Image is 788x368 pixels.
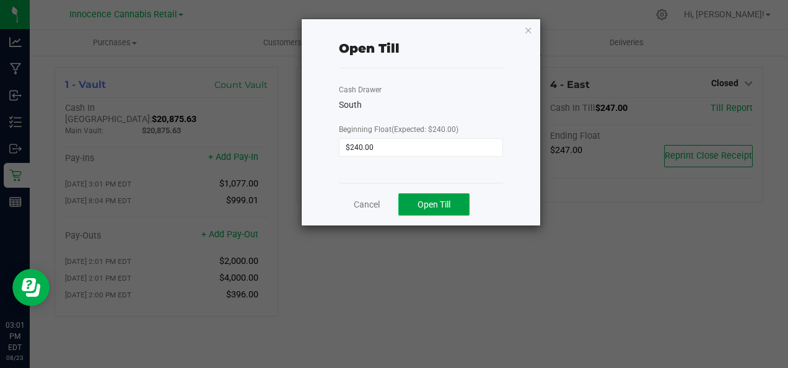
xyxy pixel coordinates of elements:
button: Open Till [398,193,470,216]
div: South [339,99,502,112]
span: Open Till [418,199,450,209]
span: (Expected: $240.00) [392,125,458,134]
iframe: Resource center [12,269,50,306]
label: Cash Drawer [339,84,382,95]
a: Cancel [354,198,380,211]
div: Open Till [339,39,400,58]
span: Beginning Float [339,125,458,134]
